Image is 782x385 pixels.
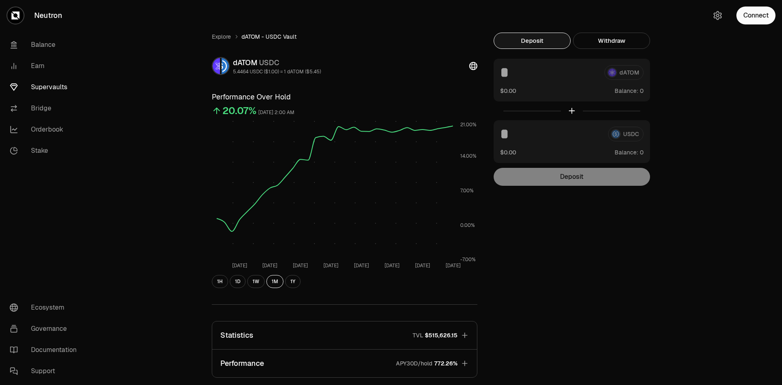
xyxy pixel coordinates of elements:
[212,275,228,288] button: 1H
[415,262,430,269] tspan: [DATE]
[213,58,220,74] img: dATOM Logo
[500,86,516,95] button: $0.00
[212,91,477,103] h3: Performance Over Hold
[3,77,88,98] a: Supervaults
[3,34,88,55] a: Balance
[3,361,88,382] a: Support
[3,318,88,339] a: Governance
[230,275,246,288] button: 1D
[3,140,88,161] a: Stake
[425,331,457,339] span: $515,626.15
[460,222,475,229] tspan: 0.00%
[413,331,423,339] p: TVL
[615,87,638,95] span: Balance:
[3,339,88,361] a: Documentation
[460,121,477,128] tspan: 21.00%
[233,68,321,75] div: 5.4464 USDC ($1.00) = 1 dATOM ($5.45)
[384,262,400,269] tspan: [DATE]
[3,55,88,77] a: Earn
[222,104,257,117] div: 20.07%
[262,262,277,269] tspan: [DATE]
[293,262,308,269] tspan: [DATE]
[220,330,253,341] p: Statistics
[494,33,571,49] button: Deposit
[212,350,477,377] button: PerformanceAPY30D/hold772.26%
[259,58,279,67] span: USDC
[233,57,321,68] div: dATOM
[222,58,229,74] img: USDC Logo
[460,153,477,159] tspan: 14.00%
[460,187,474,194] tspan: 7.00%
[460,256,476,263] tspan: -7.00%
[3,119,88,140] a: Orderbook
[212,33,477,41] nav: breadcrumb
[615,148,638,156] span: Balance:
[354,262,369,269] tspan: [DATE]
[434,359,457,367] span: 772.26%
[212,321,477,349] button: StatisticsTVL$515,626.15
[500,148,516,156] button: $0.00
[247,275,265,288] button: 1W
[258,108,294,117] div: [DATE] 2:00 AM
[446,262,461,269] tspan: [DATE]
[266,275,283,288] button: 1M
[212,33,231,41] a: Explore
[242,33,297,41] span: dATOM - USDC Vault
[3,98,88,119] a: Bridge
[396,359,433,367] p: APY30D/hold
[285,275,301,288] button: 1Y
[232,262,247,269] tspan: [DATE]
[323,262,338,269] tspan: [DATE]
[573,33,650,49] button: Withdraw
[736,7,775,24] button: Connect
[3,297,88,318] a: Ecosystem
[220,358,264,369] p: Performance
